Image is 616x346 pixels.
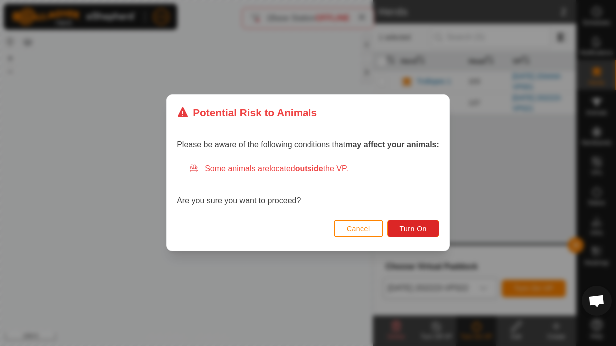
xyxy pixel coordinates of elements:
div: Potential Risk to Animals [177,105,317,120]
div: Open chat [582,286,612,316]
span: Cancel [347,225,370,233]
div: Are you sure you want to proceed? [177,163,439,207]
button: Cancel [334,220,383,237]
button: Turn On [387,220,439,237]
span: located the VP. [269,164,348,173]
span: Please be aware of the following conditions that [177,140,439,149]
strong: outside [295,164,323,173]
strong: may affect your animals: [345,140,439,149]
span: Turn On [400,225,427,233]
div: Some animals are [189,163,439,175]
